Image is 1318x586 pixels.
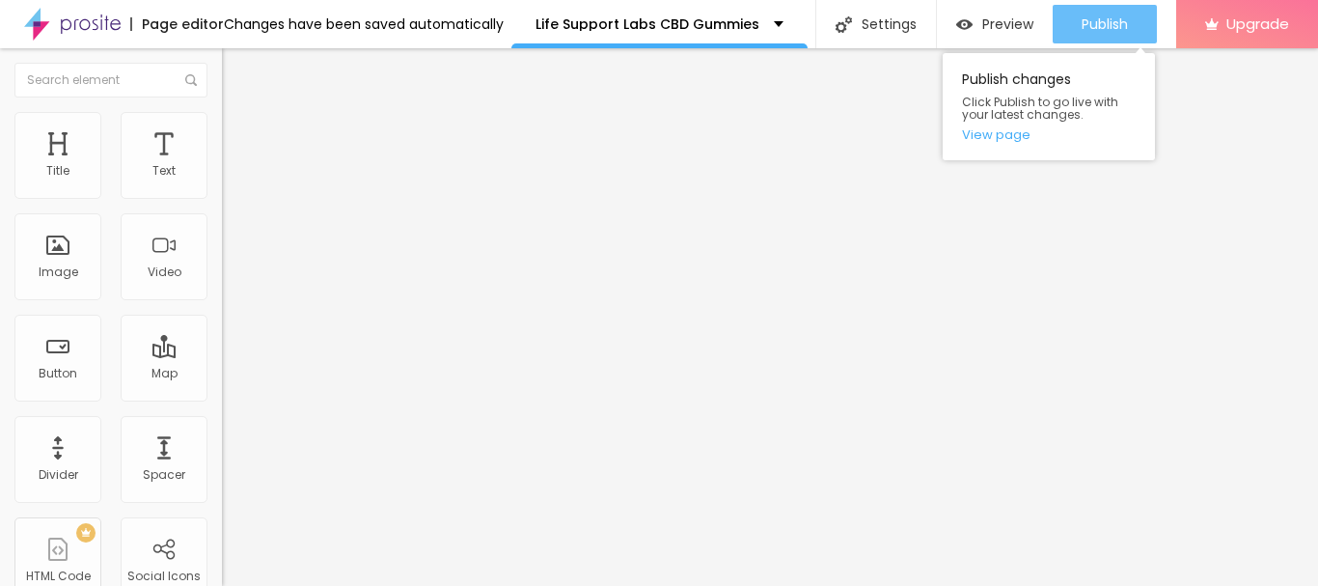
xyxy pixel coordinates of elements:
[26,570,91,583] div: HTML Code
[1226,15,1289,32] span: Upgrade
[14,63,207,98] input: Search element
[46,164,69,178] div: Title
[151,367,178,380] div: Map
[143,468,185,482] div: Spacer
[982,16,1033,32] span: Preview
[962,96,1136,121] span: Click Publish to go live with your latest changes.
[943,53,1155,160] div: Publish changes
[130,17,224,31] div: Page editor
[39,367,77,380] div: Button
[956,16,973,33] img: view-1.svg
[224,17,504,31] div: Changes have been saved automatically
[1053,5,1157,43] button: Publish
[836,16,852,33] img: Icone
[222,48,1318,586] iframe: Editor
[937,5,1053,43] button: Preview
[1082,16,1128,32] span: Publish
[148,265,181,279] div: Video
[185,74,197,86] img: Icone
[39,468,78,482] div: Divider
[127,570,201,583] div: Social Icons
[39,265,78,279] div: Image
[152,164,176,178] div: Text
[962,128,1136,141] a: View page
[535,17,759,31] p: Life Support Labs CBD Gummies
